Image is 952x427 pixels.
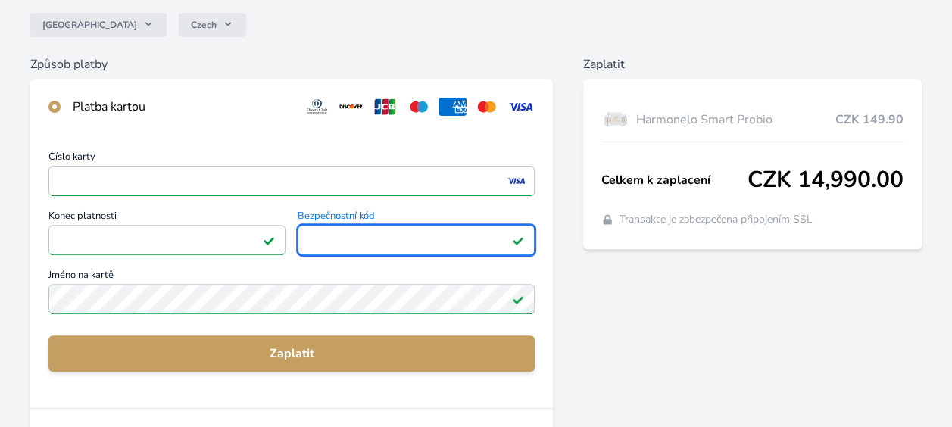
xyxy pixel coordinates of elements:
span: Jméno na kartě [48,270,535,284]
span: [GEOGRAPHIC_DATA] [42,19,137,31]
span: CZK 149.90 [835,111,904,129]
img: Platné pole [512,234,524,246]
img: maestro.svg [405,98,433,116]
div: Platba kartou [73,98,291,116]
span: CZK 14,990.00 [748,167,904,194]
img: diners.svg [303,98,331,116]
span: Konec platnosti [48,211,286,225]
h6: Zaplatit [583,55,922,73]
img: visa [506,174,526,188]
iframe: Iframe pro číslo karty [55,170,528,192]
h6: Způsob platby [30,55,553,73]
img: Platné pole [263,234,275,246]
img: visa.svg [507,98,535,116]
img: amex.svg [439,98,467,116]
img: discover.svg [337,98,365,116]
img: jcb.svg [371,98,399,116]
span: Harmonelo Smart Probio [636,111,835,129]
input: Jméno na kartěPlatné pole [48,284,535,314]
img: Box-6-lahvi-SMART-PROBIO-1_(1)-lo.png [601,101,630,139]
iframe: Iframe pro datum vypršení platnosti [55,229,279,251]
span: Czech [191,19,217,31]
button: Czech [179,13,246,37]
img: Platné pole [512,293,524,305]
img: mc.svg [473,98,501,116]
span: Číslo karty [48,152,535,166]
iframe: Iframe pro bezpečnostní kód [304,229,528,251]
span: Bezpečnostní kód [298,211,535,225]
button: Zaplatit [48,335,535,372]
span: Transakce je zabezpečena připojením SSL [620,212,813,227]
span: Celkem k zaplacení [601,171,748,189]
button: [GEOGRAPHIC_DATA] [30,13,167,37]
span: Zaplatit [61,344,523,363]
